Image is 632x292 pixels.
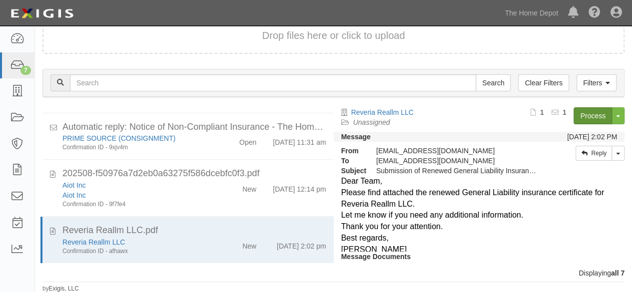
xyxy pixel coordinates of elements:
[62,134,175,142] a: PRIME SOURCE (CONSIGNMENT)
[62,167,326,180] div: 202508-f50976a7d2eb0a63275f586dcebfc0f3.pdf
[611,269,625,277] b: all 7
[20,66,31,75] div: 7
[239,133,256,147] div: Open
[369,156,545,166] div: party-e7xj7m@sbainsurance.homedepot.com
[62,237,210,247] div: Reveria Reallm LLC
[540,108,544,116] b: 1
[351,108,414,116] a: Reveria Reallm LLC
[49,285,79,292] a: Exigis, LLC
[35,268,632,278] div: Displaying
[341,262,618,272] p: Reveria Reallm LLC.pdf
[476,74,511,91] input: Search
[589,7,601,19] i: Help Center - Complianz
[341,133,371,141] strong: Message
[563,108,567,116] b: 1
[334,156,369,166] strong: To
[518,74,569,91] a: Clear Filters
[242,180,256,194] div: New
[242,237,256,251] div: New
[574,107,612,124] a: Process
[70,74,476,91] input: Search
[62,238,125,246] a: Reveria Reallm LLC
[62,180,210,190] div: Aiot Inc
[62,190,210,200] div: Aiot Inc
[277,237,326,251] div: [DATE] 2:02 pm
[62,224,326,237] div: Reveria Reallm LLC.pdf
[577,74,617,91] a: Filters
[62,143,210,152] div: Confirmation ID - 9xjv4m
[62,191,86,199] a: Aiot Inc
[262,28,405,43] button: Drop files here or click to upload
[341,253,411,261] strong: Message Documents
[369,146,545,156] div: [EMAIL_ADDRESS][DOMAIN_NAME]
[62,200,210,209] div: Confirmation ID - 9f7fe4
[576,146,612,161] a: Reply
[341,176,618,187] div: Dear Team,
[7,4,76,22] img: logo-5460c22ac91f19d4615b14bd174203de0afe785f0fc80cf4dbbc73dc1793850b.png
[341,221,618,233] div: Thank you for your attention.
[369,166,545,176] div: Submission of Renewed General Liability Insurance – Reveria Reallm LLC
[62,247,210,256] div: Confirmation ID - afhawx
[62,121,326,134] div: Automatic reply: Notice of Non-Compliant Insurance - The Home Depot
[341,210,618,221] div: Let me know if you need any additional information.
[341,233,618,244] div: Best regards,
[334,166,369,176] strong: Subject
[500,3,563,23] a: The Home Depot
[353,118,390,126] a: Unassigned
[341,187,618,210] div: Please find attached the renewed General Liability insurance certificate for Reveria Reallm LLC.
[62,181,86,189] a: Aiot Inc
[273,180,326,194] div: [DATE] 12:14 pm
[273,133,326,147] div: [DATE] 11:31 am
[341,244,618,256] div: [PERSON_NAME]
[567,132,617,142] div: [DATE] 2:02 PM
[334,146,369,156] strong: From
